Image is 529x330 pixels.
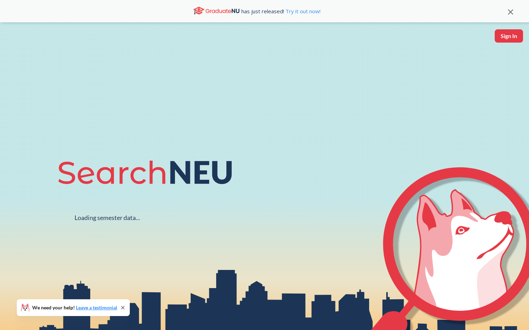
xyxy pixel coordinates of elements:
[495,29,523,43] button: Sign In
[76,305,117,310] a: Leave a testimonial
[7,29,23,51] img: sandbox logo
[75,214,140,222] div: Loading semester data...
[241,7,320,15] span: has just released!
[284,8,320,15] a: Try it out now!
[32,305,117,310] span: We need your help!
[7,29,23,53] a: sandbox logo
